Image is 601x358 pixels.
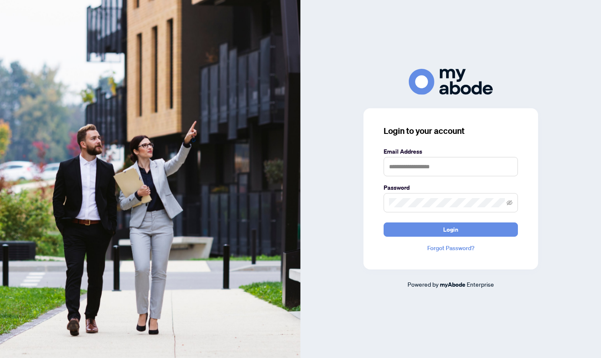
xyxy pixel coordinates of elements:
[384,125,518,137] h3: Login to your account
[467,280,494,288] span: Enterprise
[443,223,458,236] span: Login
[384,147,518,156] label: Email Address
[384,243,518,253] a: Forgot Password?
[384,183,518,192] label: Password
[409,69,493,94] img: ma-logo
[384,222,518,237] button: Login
[408,280,439,288] span: Powered by
[440,280,465,289] a: myAbode
[507,200,512,206] span: eye-invisible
